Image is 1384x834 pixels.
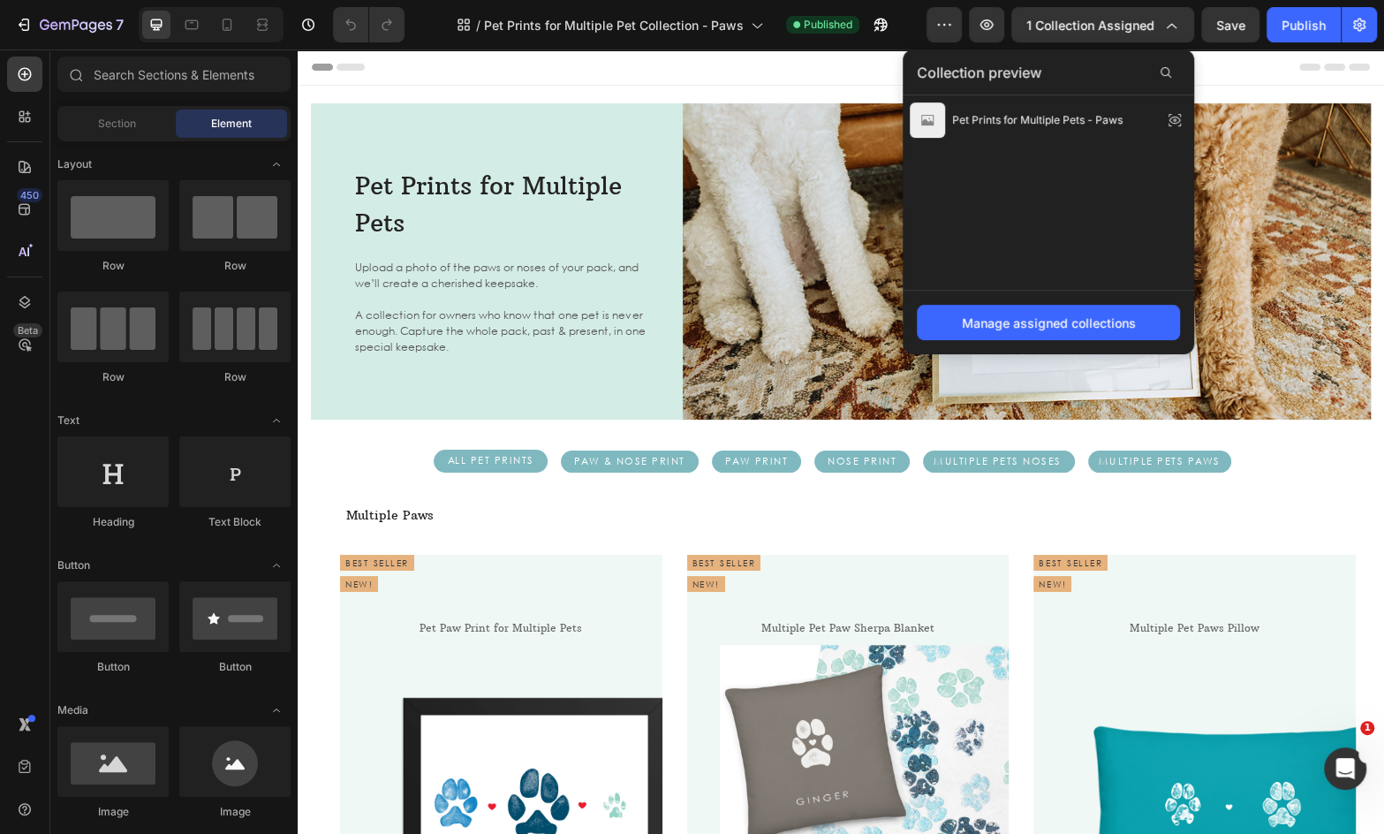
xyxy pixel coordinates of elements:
div: Image [57,804,169,820]
button: 1 collection assigned [1011,7,1194,42]
pre: NEW! [736,527,774,542]
a: Multiple Pets noses [625,401,777,423]
div: Button [57,659,169,675]
a: Multiple Pet Paws Pillow [764,569,1030,588]
div: Row [179,369,291,385]
pre: Best Seller [736,505,810,521]
input: Search Sections & Elements [57,57,291,92]
a: Pet Paw Print for Multiple Pets [71,569,337,588]
span: Toggle open [262,150,291,178]
div: Undo/Redo [333,7,405,42]
p: Multiple pets paws [801,407,923,417]
a: ALL PET PRINTS [136,400,250,423]
p: Multiple Pets noses [636,407,764,417]
div: Publish [1282,16,1326,34]
p: Paw Print [427,407,491,417]
p: 7 [116,14,124,35]
div: Text Block [179,514,291,530]
div: Manage assigned collections [962,314,1136,332]
span: Published [804,17,852,33]
img: Two dogs sit on a patterned rug, flanking a framed picture of their dog paw prints and pet names ... [385,54,1073,370]
img: preview-img [910,102,945,138]
span: Button [57,557,90,573]
pre: NEW! [42,527,80,542]
button: Publish [1267,7,1341,42]
span: Save [1216,18,1245,33]
a: Multiple Pet Paw Sherpa Blanket [418,569,684,588]
p: Paw & Nose Print [276,407,388,417]
span: Toggle open [262,551,291,580]
span: Toggle open [262,406,291,435]
span: Collection preview [917,62,1041,83]
span: Toggle open [262,696,291,724]
a: Paw Print [414,401,504,423]
span: Text [57,413,79,428]
span: / [476,16,480,34]
h2: Multiple Paws [47,455,1058,477]
span: Pet Prints for Multiple Pet Collection - Paws [484,16,744,34]
a: Multiple pets paws [790,401,934,423]
button: Manage assigned collections [917,305,1180,340]
span: Pet Prints for Multiple Pets - Paws [952,112,1123,128]
span: Layout [57,156,92,172]
div: Beta [13,323,42,337]
p: Nose Print [530,407,599,417]
div: Row [179,258,291,274]
div: Heading [57,514,169,530]
span: Media [57,702,88,718]
pre: NEW! [389,527,427,542]
div: Row [57,369,169,385]
div: Button [179,659,291,675]
button: Save [1201,7,1259,42]
span: 1 collection assigned [1026,16,1154,34]
pre: Best Seller [42,505,117,521]
iframe: Design area [298,49,1384,834]
div: Image [179,804,291,820]
p: ALL PET PRINTS [150,406,237,416]
div: 450 [17,188,42,202]
pre: Best Seller [389,505,464,521]
span: Element [211,116,252,132]
a: Nose Print [517,401,612,423]
button: 7 [7,7,132,42]
span: Section [98,116,136,132]
span: 1 [1360,721,1374,735]
iframe: Intercom live chat [1324,747,1366,790]
a: Paw & Nose Print [263,401,401,423]
div: Row [57,258,169,274]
